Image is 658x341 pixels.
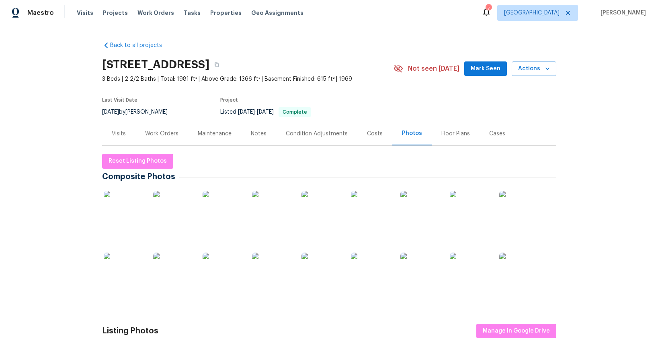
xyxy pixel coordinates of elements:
div: Cases [489,130,505,138]
span: Not seen [DATE] [408,65,459,73]
span: Work Orders [137,9,174,17]
div: Listing Photos [102,327,158,335]
div: by [PERSON_NAME] [102,107,177,117]
span: Tasks [184,10,201,16]
div: Photos [402,129,422,137]
button: Actions [512,61,556,76]
span: Manage in Google Drive [483,326,550,336]
button: Copy Address [209,57,224,72]
span: Actions [518,64,550,74]
span: [DATE] [238,109,255,115]
span: Properties [210,9,242,17]
span: 3 Beds | 2 2/2 Baths | Total: 1981 ft² | Above Grade: 1366 ft² | Basement Finished: 615 ft² | 1969 [102,75,394,83]
h2: [STREET_ADDRESS] [102,61,209,69]
div: Visits [112,130,126,138]
span: Maestro [27,9,54,17]
div: Floor Plans [441,130,470,138]
span: Last Visit Date [102,98,137,102]
span: Complete [279,110,310,114]
span: Reset Listing Photos [109,156,167,166]
div: Notes [251,130,266,138]
div: Costs [367,130,383,138]
span: [GEOGRAPHIC_DATA] [504,9,560,17]
span: [PERSON_NAME] [597,9,646,17]
a: Back to all projects [102,41,179,49]
span: Visits [77,9,93,17]
span: Mark Seen [471,64,500,74]
div: Condition Adjustments [286,130,348,138]
span: [DATE] [102,109,119,115]
div: Maintenance [198,130,232,138]
button: Manage in Google Drive [476,324,556,339]
button: Mark Seen [464,61,507,76]
span: Projects [103,9,128,17]
button: Reset Listing Photos [102,154,173,169]
div: 7 [486,5,491,13]
span: Project [220,98,238,102]
span: Composite Photos [102,173,179,181]
span: - [238,109,274,115]
span: [DATE] [257,109,274,115]
span: Geo Assignments [251,9,303,17]
span: Listed [220,109,311,115]
div: Work Orders [145,130,178,138]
